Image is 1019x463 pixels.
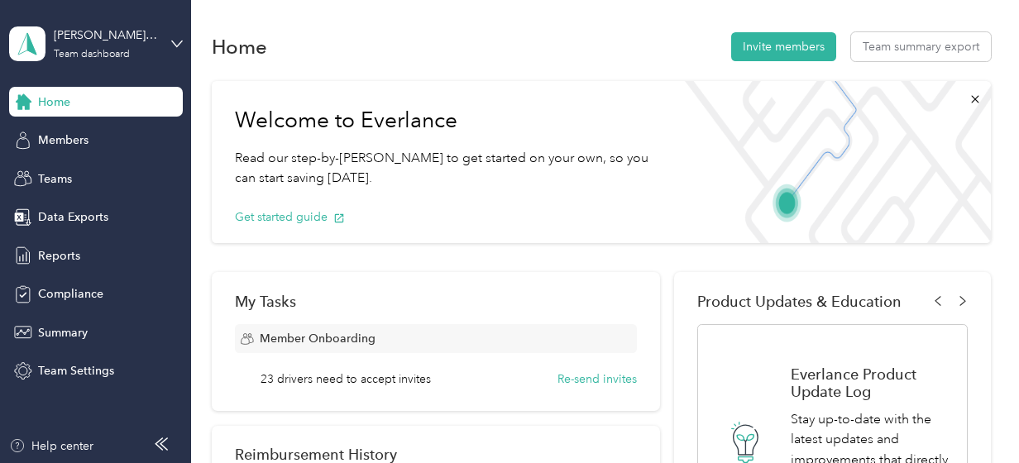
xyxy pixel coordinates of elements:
[731,32,836,61] button: Invite members
[260,330,376,347] span: Member Onboarding
[235,293,637,310] div: My Tasks
[851,32,991,61] button: Team summary export
[54,26,157,44] div: [PERSON_NAME] team
[261,370,431,388] span: 23 drivers need to accept invites
[557,370,637,388] button: Re-send invites
[672,81,990,243] img: Welcome to everlance
[54,50,130,60] div: Team dashboard
[697,293,902,310] span: Product Updates & Education
[38,247,80,265] span: Reports
[9,437,93,455] button: Help center
[38,362,114,379] span: Team Settings
[212,38,267,55] h1: Home
[38,285,103,303] span: Compliance
[926,370,1019,463] iframe: Everlance-gr Chat Button Frame
[235,446,397,463] h2: Reimbursement History
[791,365,949,400] h1: Everlance Product Update Log
[38,324,88,341] span: Summary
